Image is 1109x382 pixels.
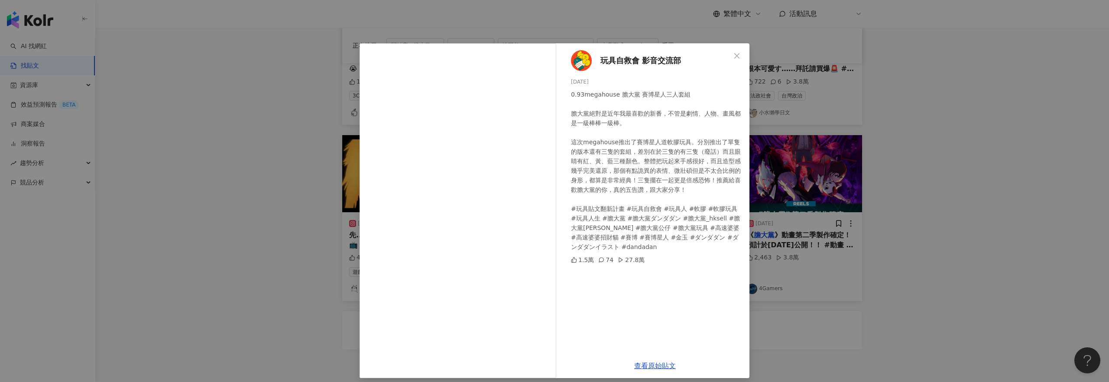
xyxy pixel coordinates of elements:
a: 查看原始貼文 [634,362,676,370]
a: KOL Avatar玩具自救會 影音交流部 [571,50,730,71]
div: 74 [598,255,613,265]
span: close [733,52,740,59]
div: 0.93megahouse 膽大黨 賽博星人三人套組 膽大黨絕對是近年我最喜歡的新番，不管是劇情、人物、畫風都是一級棒棒一級棒。 這次megahouse推出了賽博星人道軟膠玩具。分別推出了單隻的... [571,90,743,252]
img: KOL Avatar [571,50,592,71]
div: 1.5萬 [571,255,594,265]
span: 玩具自救會 影音交流部 [600,55,681,67]
button: Close [728,47,746,65]
div: [DATE] [571,78,743,86]
div: 27.8萬 [618,255,645,265]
